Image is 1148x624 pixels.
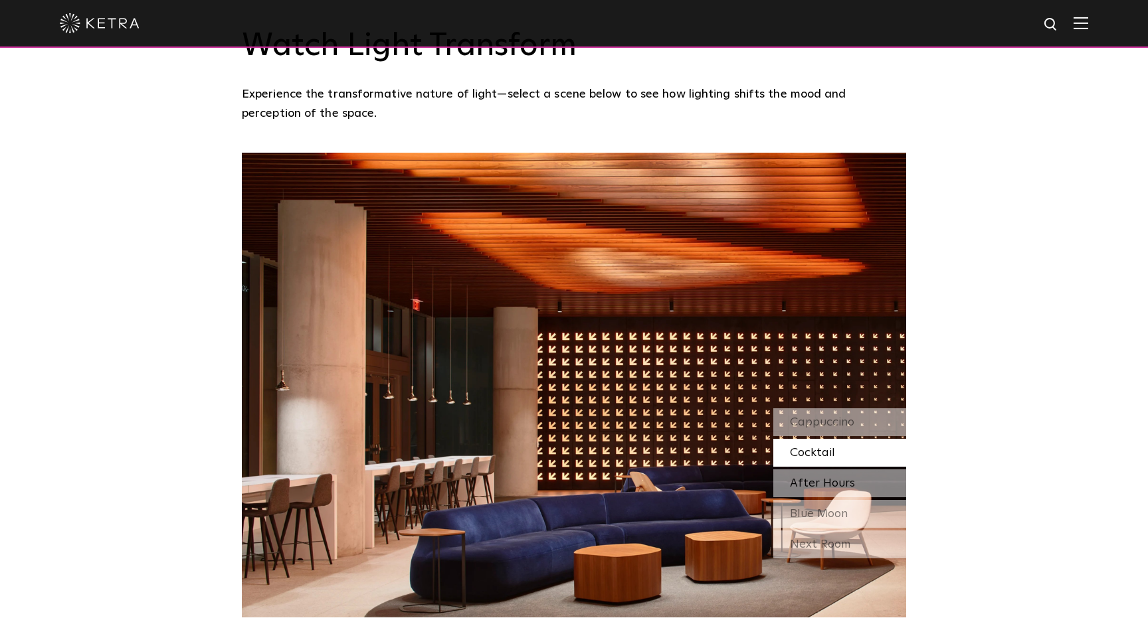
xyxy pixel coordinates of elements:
img: SS_SXSW_Desktop_Warm [242,153,906,617]
p: Experience the transformative nature of light—select a scene below to see how lighting shifts the... [242,85,900,123]
div: Next Room [773,530,906,558]
img: search icon [1043,17,1060,33]
img: Hamburger%20Nav.svg [1074,17,1088,29]
span: Cocktail [790,447,835,459]
img: ketra-logo-2019-white [60,13,140,33]
span: Cappuccino [790,416,854,428]
span: After Hours [790,477,855,489]
span: Blue Moon [790,508,848,520]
